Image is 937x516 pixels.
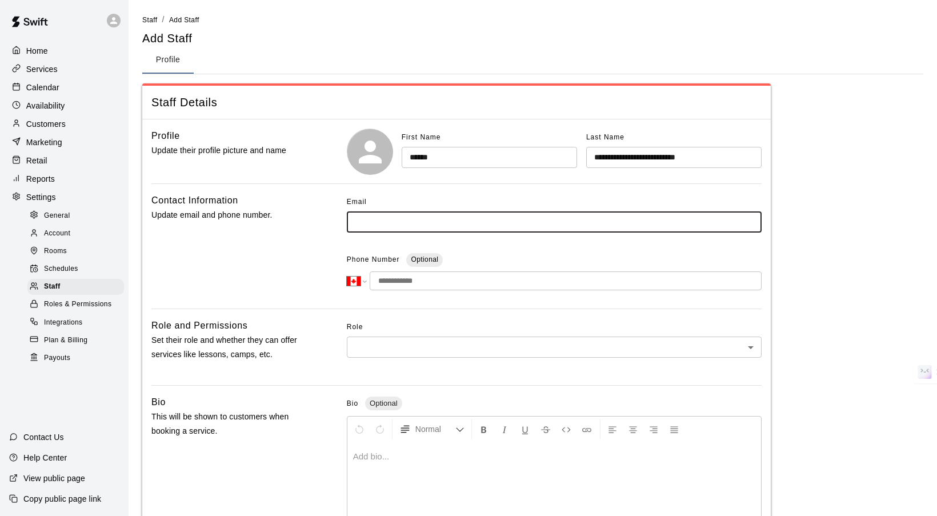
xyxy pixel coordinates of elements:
h5: Add Staff [142,31,192,46]
div: staff form tabs [142,46,923,74]
p: Customers [26,118,66,130]
div: Staff [27,279,124,295]
h6: Profile [151,129,180,143]
span: Schedules [44,263,78,275]
span: Staff [44,281,61,293]
span: Normal [415,423,455,435]
button: Format Italics [495,419,514,439]
a: Settings [9,189,119,206]
span: Plan & Billing [44,335,87,346]
p: Marketing [26,137,62,148]
p: Help Center [23,452,67,463]
span: Phone Number [347,251,400,269]
span: First Name [402,133,441,141]
span: Optional [411,255,438,263]
a: Marketing [9,134,119,151]
button: Format Underline [515,419,535,439]
span: Staff Details [151,95,762,110]
div: General [27,208,124,224]
div: Plan & Billing [27,333,124,349]
button: Formatting Options [395,419,469,439]
button: Left Align [603,419,622,439]
span: Optional [365,399,402,407]
a: Integrations [27,314,129,331]
button: Profile [142,46,194,74]
button: Format Strikethrough [536,419,555,439]
a: Availability [9,97,119,114]
div: Account [27,226,124,242]
p: Update their profile picture and name [151,143,310,158]
li: / [162,14,164,26]
p: Retail [26,155,47,166]
p: Update email and phone number. [151,208,310,222]
span: Payouts [44,353,70,364]
p: Set their role and whether they can offer services like lessons, camps, etc. [151,333,310,362]
p: Settings [26,191,56,203]
span: General [44,210,70,222]
span: Bio [347,399,358,407]
p: Reports [26,173,55,185]
p: Contact Us [23,431,64,443]
a: Customers [9,115,119,133]
a: Schedules [27,261,129,278]
a: Staff [27,278,129,296]
p: Availability [26,100,65,111]
button: Format Bold [474,419,494,439]
div: Rooms [27,243,124,259]
span: Add Staff [169,16,199,24]
button: Insert Link [577,419,596,439]
p: This will be shown to customers when booking a service. [151,410,310,438]
p: Home [26,45,48,57]
a: Home [9,42,119,59]
a: Payouts [27,349,129,367]
p: Copy public page link [23,493,101,505]
h6: Contact Information [151,193,238,208]
span: Staff [142,16,157,24]
a: Retail [9,152,119,169]
a: Plan & Billing [27,331,129,349]
span: Account [44,228,70,239]
span: Last Name [586,133,624,141]
h6: Bio [151,395,166,410]
a: Calendar [9,79,119,96]
p: Services [26,63,58,75]
span: Integrations [44,317,83,329]
p: Calendar [26,82,59,93]
nav: breadcrumb [142,14,923,26]
button: Redo [370,419,390,439]
a: Roles & Permissions [27,296,129,314]
div: Roles & Permissions [27,297,124,313]
a: Services [9,61,119,78]
a: Rooms [27,243,129,261]
button: Justify Align [664,419,684,439]
span: Email [347,193,367,211]
h6: Role and Permissions [151,318,247,333]
button: Right Align [644,419,663,439]
a: General [27,207,129,225]
a: Reports [9,170,119,187]
span: Role [347,318,762,337]
div: Integrations [27,315,124,331]
p: View public page [23,473,85,484]
button: Center Align [623,419,643,439]
div: Payouts [27,350,124,366]
button: Insert Code [556,419,576,439]
a: Account [27,225,129,242]
a: Staff [142,15,157,24]
button: Undo [350,419,369,439]
span: Rooms [44,246,67,257]
span: Roles & Permissions [44,299,111,310]
div: Schedules [27,261,124,277]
